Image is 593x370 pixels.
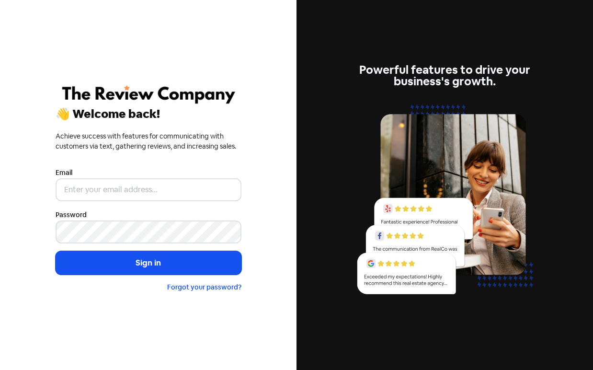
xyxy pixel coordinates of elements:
div: Achieve success with features for communicating with customers via text, gathering reviews, and i... [56,131,241,151]
div: 👋 Welcome back! [56,108,241,120]
button: Sign in [56,251,241,275]
img: reviews [352,99,538,305]
input: Enter your email address... [56,178,241,201]
div: Powerful features to drive your business's growth. [352,64,538,87]
label: Password [56,210,87,220]
a: Forgot your password? [167,283,241,291]
label: Email [56,168,72,178]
